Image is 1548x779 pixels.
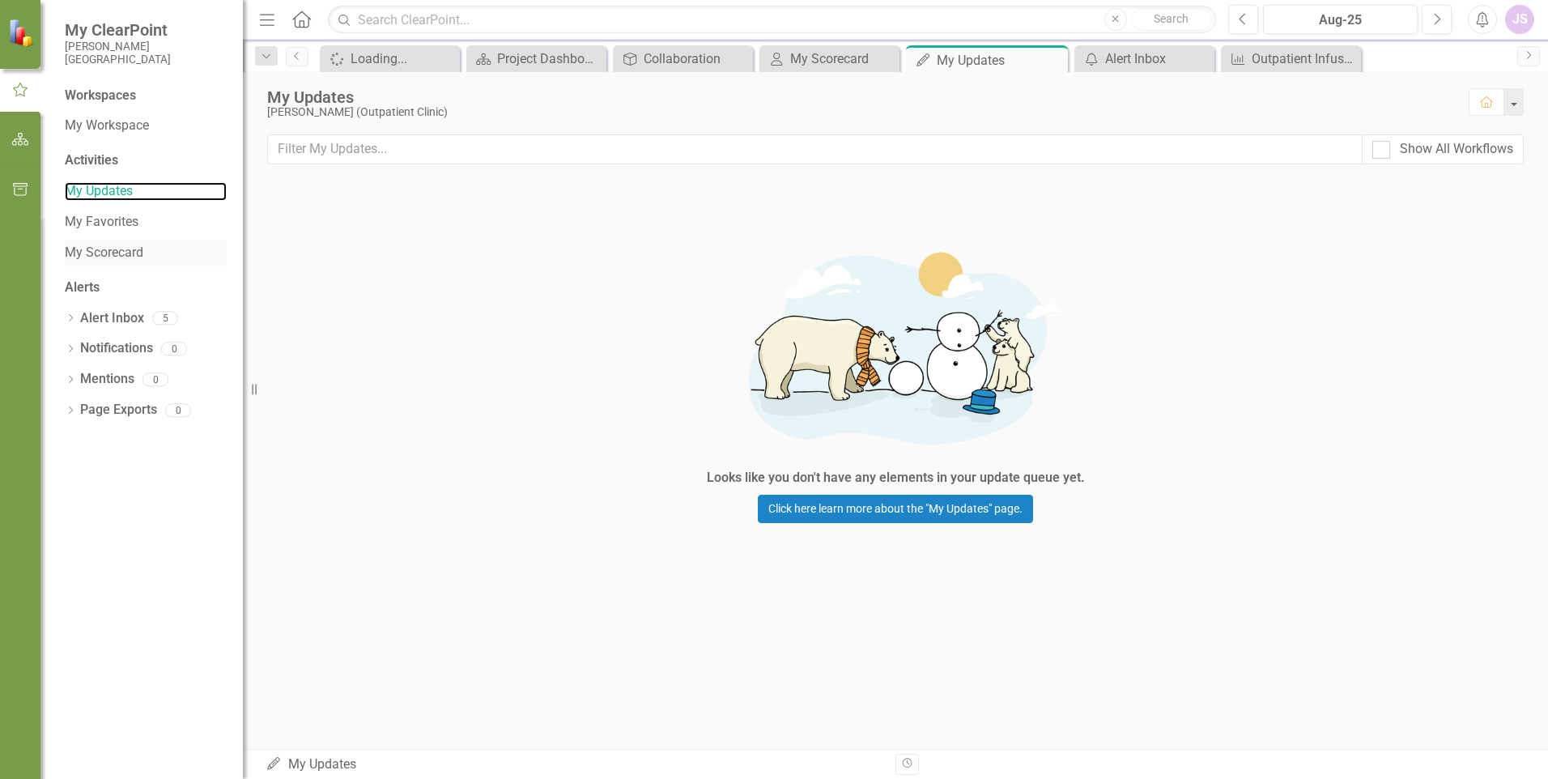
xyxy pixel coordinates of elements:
a: My Scorecard [763,49,895,69]
div: Workspaces [65,87,136,105]
a: My Favorites [65,213,227,232]
div: 0 [161,342,187,355]
button: Aug-25 [1263,5,1418,34]
div: Collaboration [644,49,749,69]
a: Project Dashboard [470,49,602,69]
a: My Workspace [65,117,227,135]
a: My Updates [65,182,227,201]
input: Filter My Updates... [267,134,1363,164]
a: My Scorecard [65,244,227,262]
a: Notifications [80,339,153,358]
small: [PERSON_NAME][GEOGRAPHIC_DATA] [65,40,227,66]
a: Mentions [80,370,134,389]
button: JS [1505,5,1534,34]
a: Alert Inbox [80,309,144,328]
div: 0 [165,403,191,417]
div: Alerts [65,279,227,297]
div: Aug-25 [1269,11,1412,30]
div: My Scorecard [790,49,895,69]
div: Loading... [351,49,456,69]
div: [PERSON_NAME] (Outpatient Clinic) [267,106,1452,118]
span: Search [1154,12,1189,25]
div: Project Dashboard [497,49,602,69]
span: My ClearPoint [65,20,227,40]
div: Outpatient Infusion Accuracy Rate [1252,49,1357,69]
div: Alert Inbox [1105,49,1210,69]
div: Activities [65,151,227,170]
div: Show All Workflows [1400,140,1513,159]
a: Alert Inbox [1078,49,1210,69]
div: 0 [142,372,168,386]
img: Getting started [653,228,1138,465]
a: Page Exports [80,401,157,419]
div: 5 [152,312,178,326]
a: Outpatient Infusion Accuracy Rate [1225,49,1357,69]
div: My Updates [267,88,1452,106]
div: Looks like you don't have any elements in your update queue yet. [707,469,1085,487]
img: ClearPoint Strategy [8,18,36,46]
div: My Updates [937,50,1064,70]
a: Loading... [324,49,456,69]
a: Collaboration [617,49,749,69]
div: My Updates [266,756,883,774]
button: Search [1131,8,1212,31]
a: Click here learn more about the "My Updates" page. [758,495,1033,523]
input: Search ClearPoint... [328,6,1216,34]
